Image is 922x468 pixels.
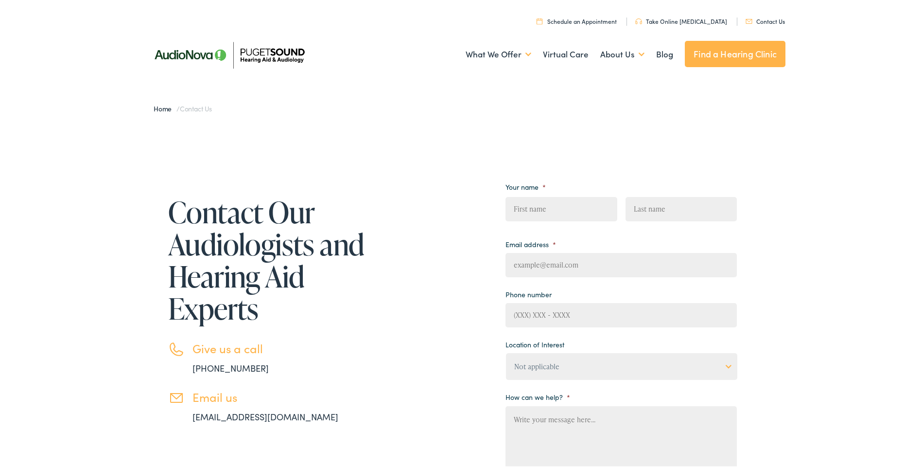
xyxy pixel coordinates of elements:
[466,35,531,71] a: What We Offer
[505,338,564,347] label: Location of Interest
[746,15,785,23] a: Contact Us
[505,251,737,275] input: example@email.com
[537,16,542,22] img: utility icon
[537,15,617,23] a: Schedule an Appointment
[192,360,269,372] a: [PHONE_NUMBER]
[505,238,556,247] label: Email address
[600,35,644,71] a: About Us
[505,180,546,189] label: Your name
[192,409,338,421] a: [EMAIL_ADDRESS][DOMAIN_NAME]
[635,15,727,23] a: Take Online [MEDICAL_DATA]
[685,39,785,65] a: Find a Hearing Clinic
[192,388,367,402] h3: Email us
[505,288,552,297] label: Phone number
[168,194,367,323] h1: Contact Our Audiologists and Hearing Aid Experts
[505,301,737,325] input: (XXX) XXX - XXXX
[626,195,737,219] input: Last name
[180,102,212,111] span: Contact Us
[154,102,212,111] span: /
[154,102,176,111] a: Home
[505,195,617,219] input: First name
[192,340,367,354] h3: Give us a call
[746,17,752,22] img: utility icon
[635,17,642,22] img: utility icon
[505,391,570,399] label: How can we help?
[656,35,673,71] a: Blog
[543,35,589,71] a: Virtual Care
